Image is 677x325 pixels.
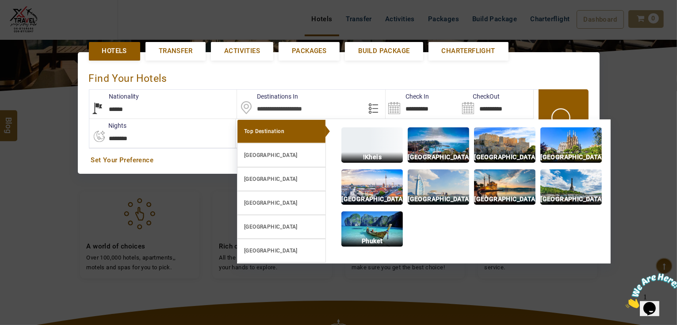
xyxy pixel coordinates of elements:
img: img [341,169,403,205]
p: [GEOGRAPHIC_DATA] [408,194,469,204]
img: img [474,127,535,163]
a: [GEOGRAPHIC_DATA] [237,215,326,239]
b: [GEOGRAPHIC_DATA] [244,176,298,182]
a: [GEOGRAPHIC_DATA] [237,239,326,263]
b: [GEOGRAPHIC_DATA] [244,152,298,158]
span: Build Package [358,46,409,56]
span: Activities [224,46,260,56]
b: [GEOGRAPHIC_DATA] [244,248,298,254]
img: img [540,169,602,205]
label: Nationality [89,92,139,101]
p: [GEOGRAPHIC_DATA] [474,194,535,204]
label: Check In [386,92,429,101]
img: img [408,169,469,205]
b: Top Destination [244,128,284,134]
a: [GEOGRAPHIC_DATA] [237,143,326,167]
p: !Kheis [341,152,403,162]
img: img [341,211,403,247]
span: 1 [4,4,7,11]
img: img [408,127,469,163]
p: [GEOGRAPHIC_DATA] [341,194,403,204]
b: [GEOGRAPHIC_DATA] [244,224,298,230]
p: [GEOGRAPHIC_DATA] [408,152,469,162]
a: Activities [211,42,273,60]
a: Transfer [145,42,206,60]
label: Rooms [236,121,275,130]
img: Chat attention grabber [4,4,58,38]
b: [GEOGRAPHIC_DATA] [244,200,298,206]
img: img [341,127,403,163]
input: Search [386,90,459,119]
label: nights [89,121,127,130]
label: CheckOut [459,92,500,101]
a: Hotels [89,42,140,60]
p: [GEOGRAPHIC_DATA] [540,194,602,204]
a: Packages [279,42,340,60]
label: Destinations In [237,92,298,101]
span: Transfer [159,46,192,56]
a: Set Your Preference [91,156,586,165]
img: img [474,169,535,205]
p: [GEOGRAPHIC_DATA] [474,152,535,162]
span: Hotels [102,46,127,56]
input: Search [459,90,533,119]
a: Charterflight [428,42,509,60]
div: Find Your Hotels [89,63,589,89]
iframe: chat widget [622,270,677,312]
a: [GEOGRAPHIC_DATA] [237,191,326,215]
p: [GEOGRAPHIC_DATA] [540,152,602,162]
p: Phuket [341,236,403,246]
span: Charterflight [442,46,495,56]
img: img [540,127,602,163]
a: Top Destination [237,119,326,143]
a: [GEOGRAPHIC_DATA] [237,167,326,191]
span: Packages [292,46,326,56]
a: Build Package [345,42,423,60]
